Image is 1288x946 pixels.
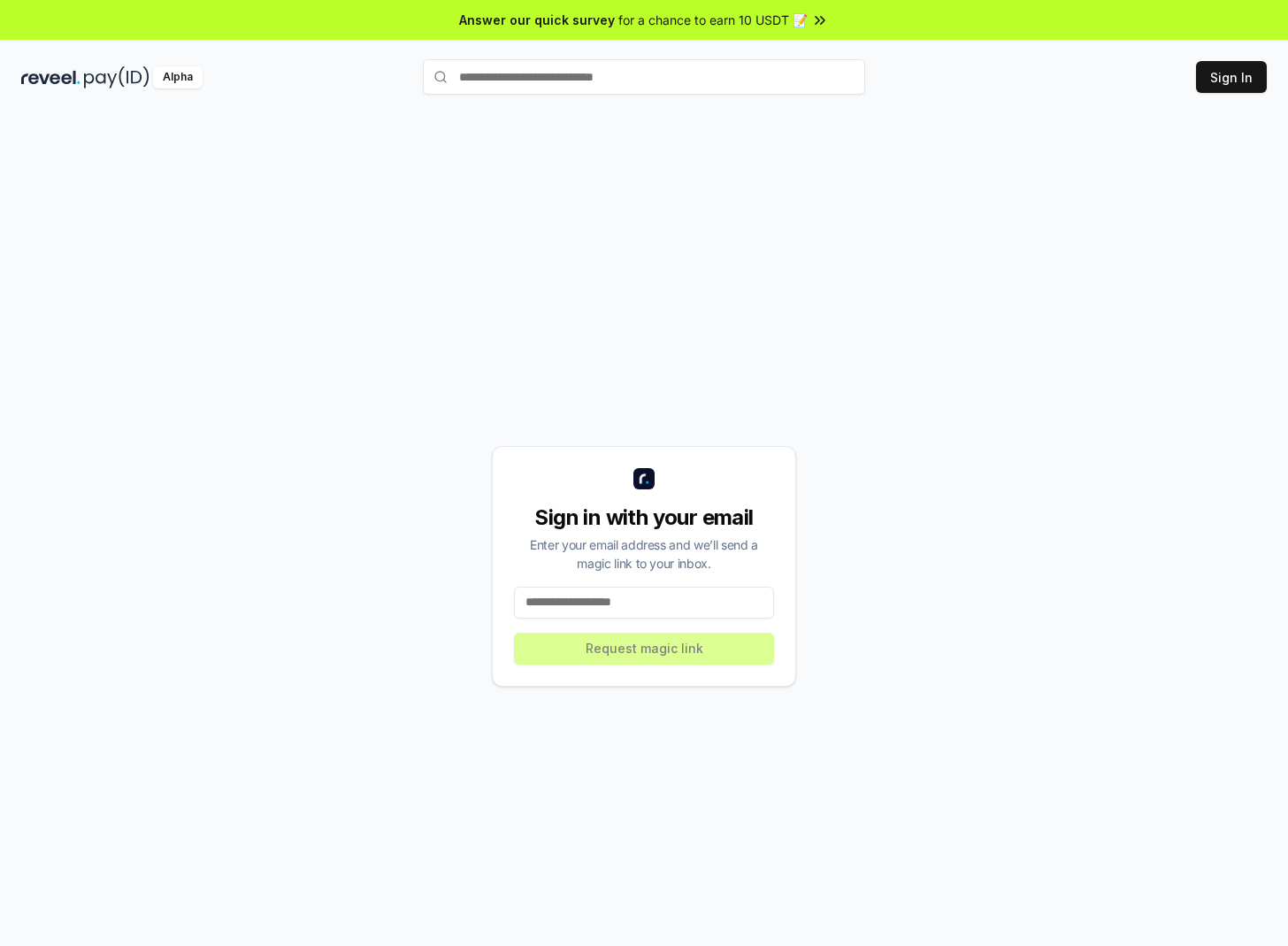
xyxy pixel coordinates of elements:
button: Sign In [1196,61,1267,93]
img: logo_small [633,468,655,489]
span: Answer our quick survey [459,11,615,29]
img: pay_id [84,66,149,88]
span: for a chance to earn 10 USDT 📝 [618,11,808,29]
img: reveel_dark [21,66,80,88]
div: Sign in with your email [514,504,774,532]
div: Alpha [153,66,203,88]
div: Enter your email address and we’ll send a magic link to your inbox. [514,535,774,573]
